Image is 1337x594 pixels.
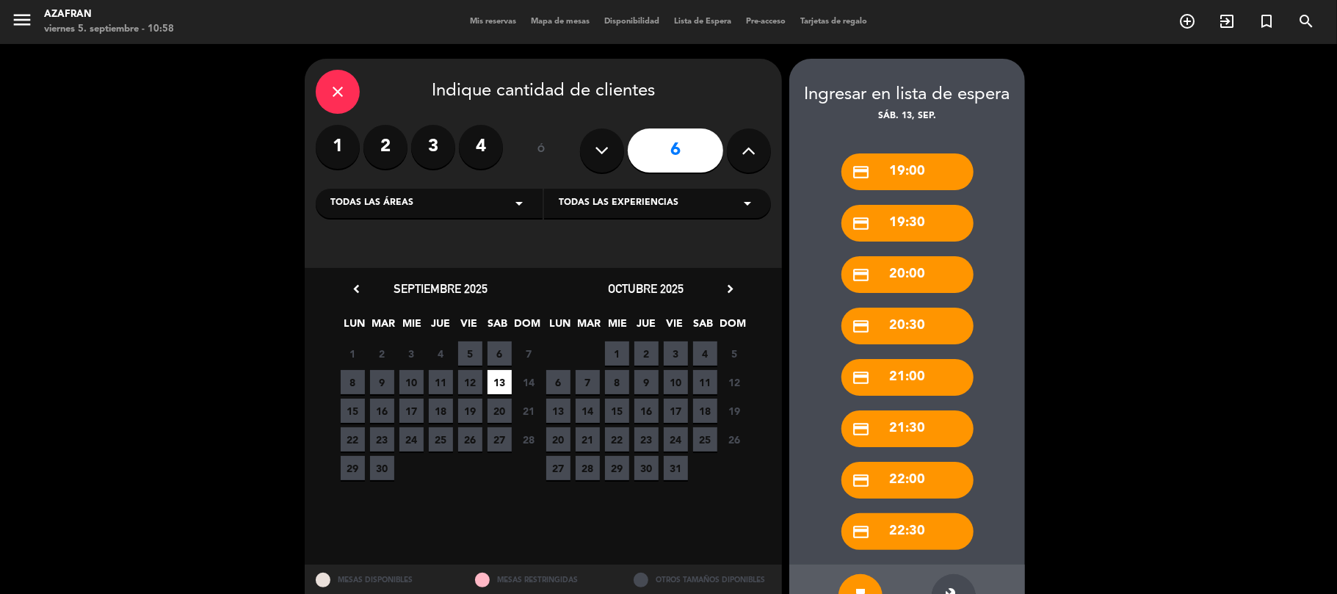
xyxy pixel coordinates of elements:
[399,399,424,423] span: 17
[370,399,394,423] span: 16
[486,315,510,339] span: SAB
[722,399,747,423] span: 19
[488,427,512,452] span: 27
[1258,12,1275,30] i: turned_in_not
[605,427,629,452] span: 22
[457,315,482,339] span: VIE
[44,22,174,37] div: viernes 5. septiembre - 10:58
[663,315,687,339] span: VIE
[634,456,659,480] span: 30
[577,315,601,339] span: MAR
[341,399,365,423] span: 15
[841,308,974,344] div: 20:30
[852,369,871,387] i: credit_card
[400,315,424,339] span: MIE
[634,399,659,423] span: 16
[341,370,365,394] span: 8
[488,341,512,366] span: 6
[693,370,717,394] span: 11
[411,125,455,169] label: 3
[605,370,629,394] span: 8
[488,370,512,394] span: 13
[316,70,771,114] div: Indique cantidad de clientes
[634,427,659,452] span: 23
[370,427,394,452] span: 23
[399,341,424,366] span: 3
[576,456,600,480] span: 28
[370,370,394,394] span: 9
[722,341,747,366] span: 5
[458,370,482,394] span: 12
[458,399,482,423] span: 19
[793,18,874,26] span: Tarjetas de regalo
[664,456,688,480] span: 31
[852,471,871,490] i: credit_card
[316,125,360,169] label: 1
[341,456,365,480] span: 29
[548,315,573,339] span: LUN
[852,266,871,284] i: credit_card
[546,370,570,394] span: 6
[517,399,541,423] span: 21
[429,341,453,366] span: 4
[399,370,424,394] span: 10
[634,370,659,394] span: 9
[429,315,453,339] span: JUE
[329,83,347,101] i: close
[576,370,600,394] span: 7
[523,18,597,26] span: Mapa de mesas
[429,370,453,394] span: 11
[517,370,541,394] span: 14
[458,341,482,366] span: 5
[852,523,871,541] i: credit_card
[739,195,756,212] i: arrow_drop_down
[841,410,974,447] div: 21:30
[341,341,365,366] span: 1
[429,427,453,452] span: 25
[722,370,747,394] span: 12
[363,125,407,169] label: 2
[370,456,394,480] span: 30
[488,399,512,423] span: 20
[664,399,688,423] span: 17
[664,370,688,394] span: 10
[720,315,744,339] span: DOM
[722,281,738,297] i: chevron_right
[841,205,974,242] div: 19:30
[372,315,396,339] span: MAR
[605,399,629,423] span: 15
[693,427,717,452] span: 25
[458,427,482,452] span: 26
[517,427,541,452] span: 28
[739,18,793,26] span: Pre-acceso
[606,315,630,339] span: MIE
[841,462,974,499] div: 22:00
[852,317,871,336] i: credit_card
[559,196,678,211] span: Todas las experiencias
[370,341,394,366] span: 2
[330,196,413,211] span: Todas las áreas
[546,456,570,480] span: 27
[518,125,565,176] div: ó
[722,427,747,452] span: 26
[1297,12,1315,30] i: search
[605,341,629,366] span: 1
[343,315,367,339] span: LUN
[349,281,364,297] i: chevron_left
[852,163,871,181] i: credit_card
[546,399,570,423] span: 13
[341,427,365,452] span: 22
[789,109,1025,124] div: sáb. 13, sep.
[399,427,424,452] span: 24
[693,399,717,423] span: 18
[510,195,528,212] i: arrow_drop_down
[515,315,539,339] span: DOM
[692,315,716,339] span: SAB
[609,281,684,296] span: octubre 2025
[664,341,688,366] span: 3
[605,456,629,480] span: 29
[664,427,688,452] span: 24
[517,341,541,366] span: 7
[44,7,174,22] div: Azafran
[852,420,871,438] i: credit_card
